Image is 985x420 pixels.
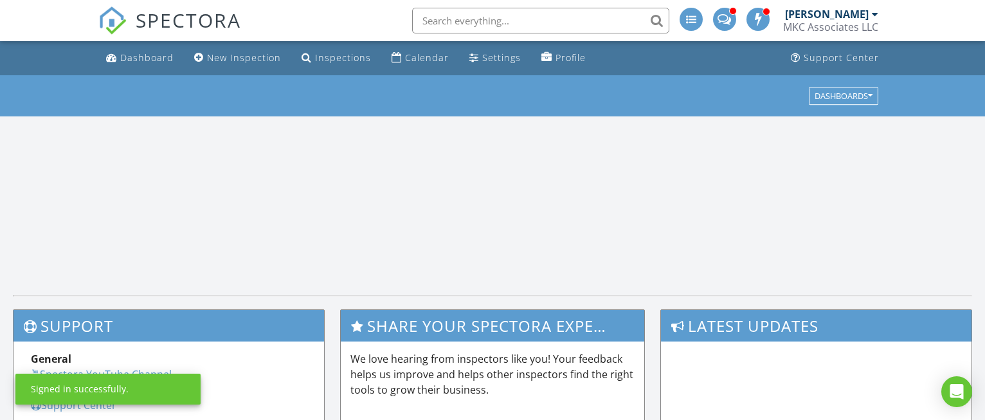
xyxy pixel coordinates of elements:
div: Inspections [315,51,371,64]
div: Settings [482,51,521,64]
div: Profile [556,51,586,64]
div: Signed in successfully. [31,383,129,396]
a: Profile [536,46,591,70]
a: SPECTORA [98,17,241,44]
a: Support Center [786,46,884,70]
div: Calendar [405,51,449,64]
img: The Best Home Inspection Software - Spectora [98,6,127,35]
div: New Inspection [207,51,281,64]
div: Dashboards [815,91,872,100]
div: Support Center [804,51,879,64]
a: New Inspection [189,46,286,70]
span: SPECTORA [136,6,241,33]
h3: Latest Updates [661,310,971,342]
button: Dashboards [809,87,878,105]
strong: General [31,352,71,366]
h3: Share Your Spectora Experience [341,310,644,342]
a: Support Center [31,398,116,412]
a: Calendar [386,46,454,70]
div: [PERSON_NAME] [785,8,869,21]
div: MKC Associates LLC [783,21,878,33]
a: Inspections [296,46,376,70]
a: Dashboard [101,46,179,70]
input: Search everything... [412,8,669,33]
a: Spectora YouTube Channel [31,367,172,381]
div: Dashboard [120,51,174,64]
a: Settings [464,46,526,70]
h3: Support [14,310,324,342]
p: We love hearing from inspectors like you! Your feedback helps us improve and helps other inspecto... [350,351,634,397]
div: Open Intercom Messenger [941,376,972,407]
